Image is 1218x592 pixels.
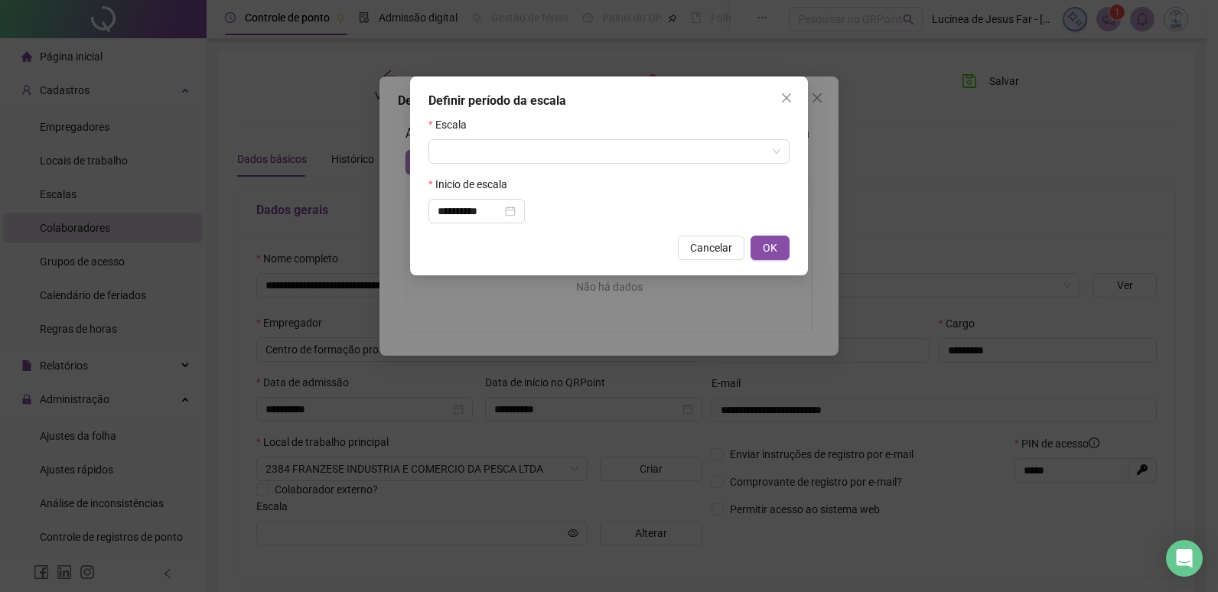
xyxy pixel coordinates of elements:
[428,176,517,193] label: Inicio de escala
[428,116,477,133] label: Escala
[1166,540,1203,577] div: Open Intercom Messenger
[763,239,777,256] span: OK
[780,92,793,104] span: close
[428,92,790,110] div: Definir período da escala
[678,236,744,260] button: Cancelar
[690,239,732,256] span: Cancelar
[751,236,790,260] button: OK
[774,86,799,110] button: Close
